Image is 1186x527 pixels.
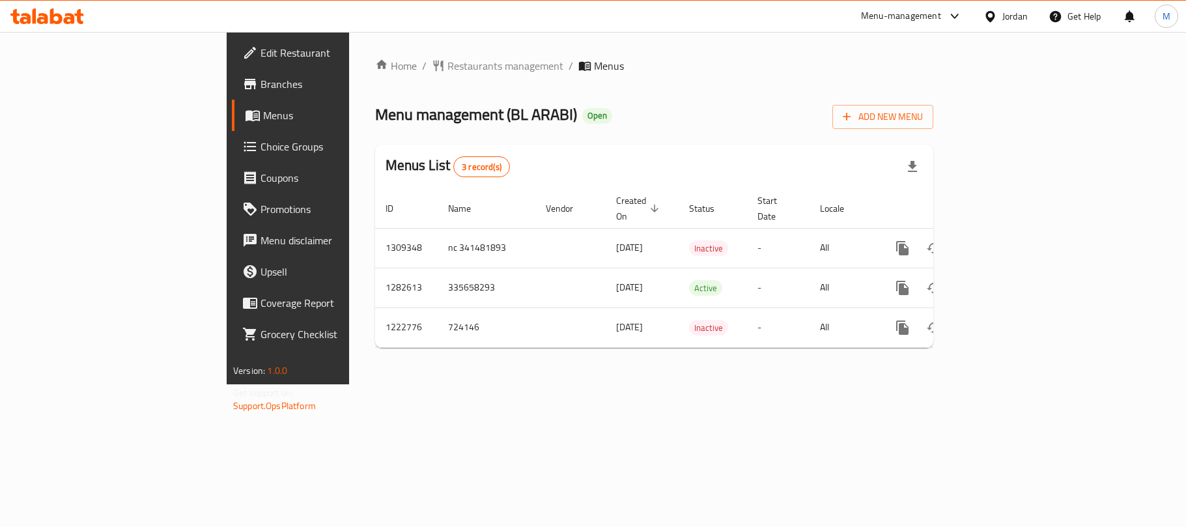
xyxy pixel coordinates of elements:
span: 3 record(s) [454,161,509,173]
span: M [1163,9,1170,23]
span: Grocery Checklist [261,326,414,342]
nav: breadcrumb [375,58,933,74]
table: enhanced table [375,189,1023,348]
span: Open [582,110,612,121]
button: more [887,272,918,304]
span: Restaurants management [447,58,563,74]
button: Change Status [918,272,950,304]
div: Inactive [689,240,728,256]
span: Created On [616,193,663,224]
th: Actions [877,189,1023,229]
span: Active [689,281,722,296]
button: Change Status [918,312,950,343]
span: Choice Groups [261,139,414,154]
a: Grocery Checklist [232,319,425,350]
div: Total records count [453,156,510,177]
span: ID [386,201,410,216]
span: Promotions [261,201,414,217]
span: Coverage Report [261,295,414,311]
div: Inactive [689,320,728,335]
a: Coupons [232,162,425,193]
span: Menu management ( BL ARABI ) [375,100,577,129]
td: 335658293 [438,268,535,307]
button: more [887,312,918,343]
td: - [747,307,810,347]
li: / [569,58,573,74]
a: Choice Groups [232,131,425,162]
td: nc 341481893 [438,228,535,268]
button: Change Status [918,233,950,264]
a: Support.OpsPlatform [233,397,316,414]
h2: Menus List [386,156,510,177]
td: All [810,268,877,307]
span: Inactive [689,241,728,256]
td: - [747,268,810,307]
div: Open [582,108,612,124]
div: Active [689,280,722,296]
span: Edit Restaurant [261,45,414,61]
span: Menu disclaimer [261,233,414,248]
a: Menus [232,100,425,131]
div: Jordan [1002,9,1028,23]
td: - [747,228,810,268]
span: Menus [594,58,624,74]
span: Add New Menu [843,109,923,125]
span: Status [689,201,731,216]
span: [DATE] [616,239,643,256]
span: Start Date [757,193,794,224]
a: Upsell [232,256,425,287]
a: Branches [232,68,425,100]
span: Vendor [546,201,590,216]
span: Version: [233,362,265,379]
div: Export file [897,151,928,182]
div: Menu-management [861,8,941,24]
span: [DATE] [616,319,643,335]
span: Coupons [261,170,414,186]
button: Add New Menu [832,105,933,129]
span: Locale [820,201,861,216]
span: 1.0.0 [267,362,287,379]
td: All [810,228,877,268]
a: Promotions [232,193,425,225]
button: more [887,233,918,264]
span: [DATE] [616,279,643,296]
span: Get support on: [233,384,293,401]
a: Edit Restaurant [232,37,425,68]
span: Menus [263,107,414,123]
span: Branches [261,76,414,92]
a: Restaurants management [432,58,563,74]
td: 724146 [438,307,535,347]
a: Menu disclaimer [232,225,425,256]
a: Coverage Report [232,287,425,319]
span: Upsell [261,264,414,279]
td: All [810,307,877,347]
span: Name [448,201,488,216]
span: Inactive [689,320,728,335]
